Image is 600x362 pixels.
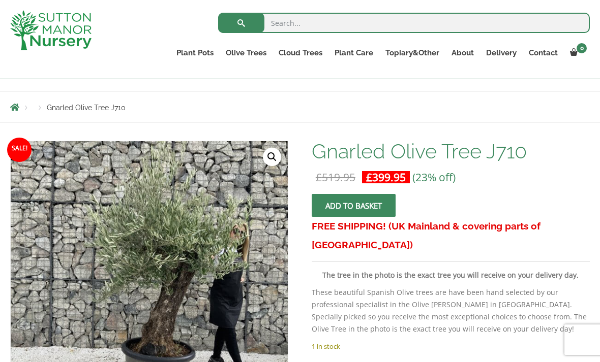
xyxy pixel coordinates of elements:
[316,170,355,184] bdi: 519.95
[220,46,273,60] a: Olive Trees
[412,170,456,184] span: (23% off)
[312,217,590,254] h3: FREE SHIPPING! (UK Mainland & covering parts of [GEOGRAPHIC_DATA])
[366,170,406,184] bdi: 399.95
[273,46,328,60] a: Cloud Trees
[564,46,590,60] a: 0
[322,270,579,280] strong: The tree in the photo is the exact tree you will receive on your delivery day.
[312,141,590,162] h1: Gnarled Olive Tree J710
[170,46,220,60] a: Plant Pots
[379,46,445,60] a: Topiary&Other
[47,104,126,112] span: Gnarled Olive Tree J710
[328,46,379,60] a: Plant Care
[7,138,32,162] span: Sale!
[480,46,523,60] a: Delivery
[312,340,590,352] p: 1 in stock
[366,170,372,184] span: £
[312,286,590,335] p: These beautiful Spanish Olive trees are have been hand selected by our professional specialist in...
[263,148,281,166] a: View full-screen image gallery
[10,103,590,111] nav: Breadcrumbs
[523,46,564,60] a: Contact
[316,170,322,184] span: £
[10,10,92,50] img: logo
[445,46,480,60] a: About
[218,13,590,33] input: Search...
[577,43,587,53] span: 0
[312,194,396,217] button: Add to basket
